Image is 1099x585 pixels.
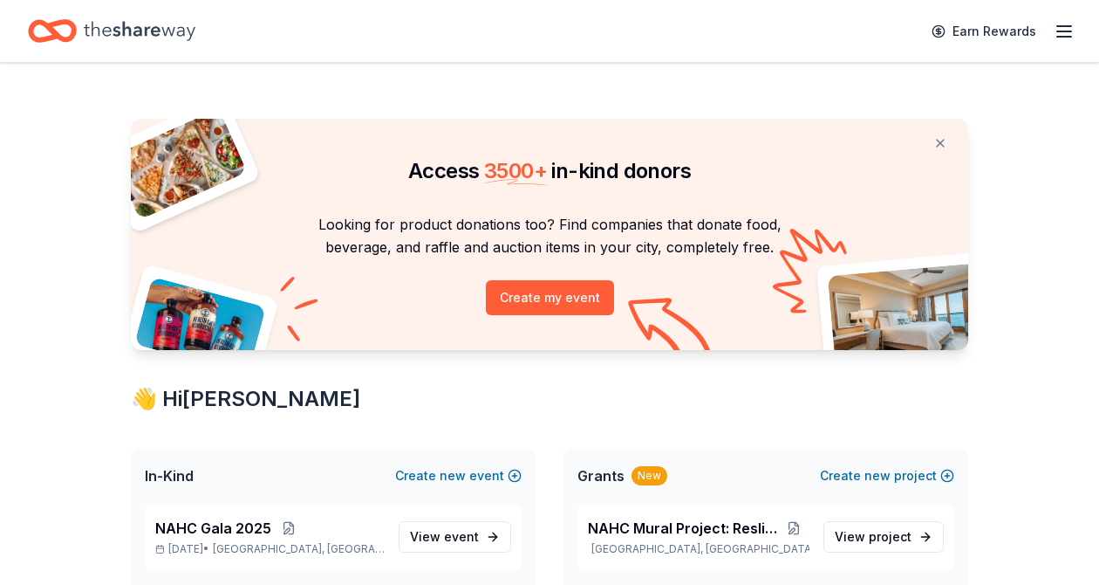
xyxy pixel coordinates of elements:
a: View project [823,521,944,553]
span: View [410,526,479,547]
span: View [835,526,911,547]
p: [GEOGRAPHIC_DATA], [GEOGRAPHIC_DATA] [588,542,809,556]
div: New [631,466,667,485]
p: [DATE] • [155,542,385,556]
span: NAHC Gala 2025 [155,518,271,539]
span: event [444,529,479,544]
a: View event [399,521,511,553]
span: Grants [577,465,625,486]
span: new [440,465,466,486]
span: 3500 + [484,158,547,183]
a: Earn Rewards [921,16,1047,47]
button: Createnewevent [395,465,522,486]
span: In-Kind [145,465,194,486]
img: Pizza [112,108,248,220]
button: Create my event [486,280,614,315]
p: Looking for product donations too? Find companies that donate food, beverage, and raffle and auct... [152,213,947,259]
span: Access in-kind donors [408,158,691,183]
span: NAHC Mural Project: Reslience [588,518,778,539]
span: new [864,465,891,486]
span: [GEOGRAPHIC_DATA], [GEOGRAPHIC_DATA] [213,542,385,556]
button: Createnewproject [820,465,954,486]
span: project [869,529,911,544]
a: Home [28,10,195,52]
div: 👋 Hi [PERSON_NAME] [131,385,968,413]
img: Curvy arrow [628,298,715,363]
